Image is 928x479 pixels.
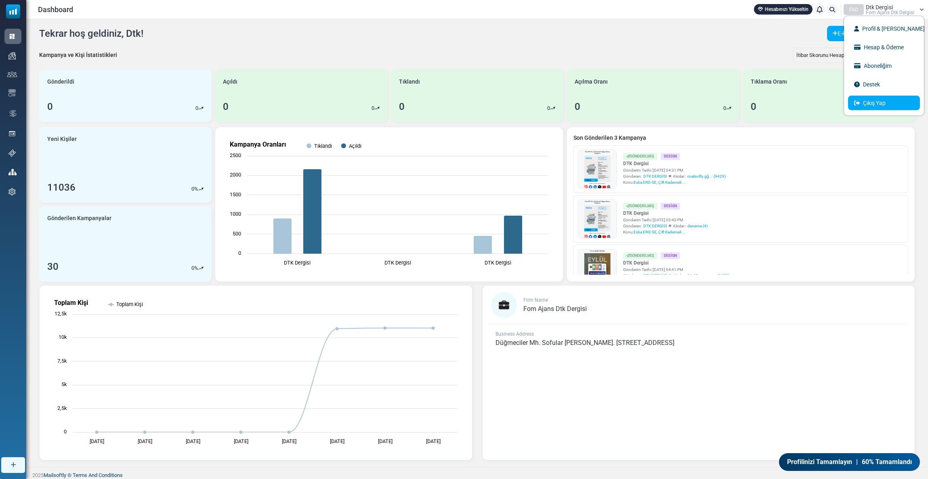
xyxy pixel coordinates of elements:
a: Yeni Kişiler 11036 0% [39,127,212,203]
text: 10k [59,334,67,340]
img: campaigns-icon.png [8,52,16,59]
span: Düğmeciler Mh. Sofular [PERSON_NAME]. [STREET_ADDRESS] [495,339,674,347]
a: Aboneliğim [848,59,920,73]
text: 0 [64,429,67,435]
span: Fom Ajans Dtk Dergi̇si̇ [866,10,914,15]
span: Açılma Oranı [575,78,608,86]
img: landing_pages.svg [8,130,16,137]
div: Konu: [623,179,726,185]
div: 0 [399,99,405,114]
text: [DATE] [234,438,248,444]
text: 2000 [230,172,241,178]
text: [DATE] [330,438,344,444]
p: 0 [191,264,194,272]
text: DTK Dergisi [485,260,511,266]
span: Gönderildi [47,78,74,86]
a: Mailsoftly © [44,472,71,478]
text: 12,5k [55,311,67,317]
span: Açıldı [223,78,237,86]
text: [DATE] [282,438,296,444]
span: Dashboard [38,4,73,15]
a: Hesabınızı Yükseltin [754,4,813,15]
text: [DATE] [90,438,104,444]
div: Gönderilmiş [623,153,657,160]
p: 0 [723,104,726,112]
text: [DATE] [138,438,152,444]
text: 5k [61,381,67,387]
span: Eska ERG-SE, Çift Kademeli ... [634,180,686,185]
text: [DATE] [186,438,200,444]
img: settings-icon.svg [8,188,16,195]
a: Profil & [PERSON_NAME] [848,21,920,36]
span: DTK DERGİSİ [643,223,667,229]
span: Detaylı bilgi için üzerine tıklayınız [82,240,197,248]
a: Son Gönderilen 3 Kampanya [573,134,908,142]
img: dashboard-icon-active.svg [8,33,16,40]
span: Eska ERG-SE, Çift Kademeli Doğalgaz Basınç Regülatörü [48,5,231,27]
span: Eska ERG-SE, Çift Kademeli ... [634,230,686,234]
text: [DATE] [426,438,441,444]
div: 0 [575,99,580,114]
p: 0 [547,104,550,112]
div: Konu: [623,229,708,235]
div: 0 [47,99,53,114]
ul: FAD Dtk Dergi̇si̇ Fom Ajans Dtk Dergi̇si̇ [844,16,924,116]
img: mailsoftly_icon_blue_white.svg [6,4,20,19]
text: Kampanya Oranları [230,141,286,148]
div: Design [661,153,680,160]
text: 2500 [230,152,241,158]
a: Destek [848,77,920,92]
a: Fom Ajans Dtk Dergi̇si̇ [523,306,587,312]
div: İtibar Skorunu Hesapla [793,48,859,63]
a: FAD Dtk Dergi̇si̇ Fom Ajans Dtk Dergi̇si̇ [844,4,924,15]
a: deneme (4) [687,223,708,229]
text: Toplam Kişi [116,301,143,307]
text: DTK Dergisi [284,260,311,266]
a: mailsofty gğ... (9429) [687,173,726,179]
div: Gönderim Tarihi: [DATE] 04:31 PM [623,167,726,173]
a: Profilinizi Tamamlayın | 60% Tamamlandı [777,453,922,471]
div: 0 [223,99,229,114]
svg: Toplam Kişi [46,292,465,454]
span: Dtk Dergi̇si̇ [866,4,893,10]
div: Design [661,203,680,210]
a: E-Posta Kampanyası Oluştur [827,26,915,41]
div: Gönderim Tarihi: [DATE] 04:41 PM [623,267,729,273]
a: DTK Dergisi [623,160,726,167]
img: contacts-icon.svg [7,71,17,77]
span: Tıklama Oranı [751,78,787,86]
span: Firm Name [523,297,548,303]
text: DTK Dergisi [384,260,411,266]
span: Fom Ajans Dtk Dergi̇si̇ [523,305,587,313]
text: Toplam Kişi [54,299,88,307]
text: 1500 [230,191,241,197]
img: support-icon.svg [8,149,16,157]
span: Gönderilen Kampanyalar [47,214,111,223]
text: 2,5k [57,405,67,411]
text: Tıklandı [314,143,332,149]
div: Kampanya ve Kişi İstatistikleri [39,51,117,59]
div: % [191,264,204,272]
div: Gönderilmiş [623,203,657,210]
span: translation missing: tr.layouts.footer.terms_and_conditions [73,472,123,478]
div: Gönderilmiş [623,252,657,259]
span: 60% Tamamlandı [862,457,914,467]
div: Gönderen: Alıcılar:: [623,223,708,229]
span: DTK DERGİSİ [643,173,667,179]
span: Business Address [495,331,534,337]
p: 0 [195,104,198,112]
span: Tıklandı [399,78,420,86]
text: 7,5k [57,358,67,364]
svg: Kampanya Oranları [222,134,556,275]
a: Hesap & Ödeme [848,40,920,55]
a: Terms And Conditions [73,472,123,478]
div: Gönderen: Alıcılar:: [623,173,726,179]
div: Design [661,252,680,259]
text: [DATE] [378,438,393,444]
text: 0 [238,250,241,256]
h4: Tekrar hoş geldiniz, Dtk! [39,28,143,40]
div: FAD [844,4,864,15]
